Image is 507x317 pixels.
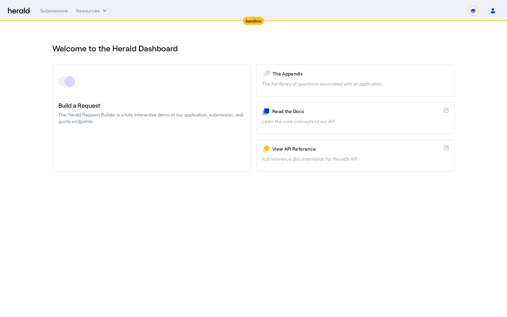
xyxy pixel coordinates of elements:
p: The Appendix [273,70,449,77]
a: The AppendixThe full library of questions associated with an application. [256,64,455,97]
h3: Build a Request [58,101,245,110]
img: Herald Logo [8,8,30,14]
p: Read the Docs [272,108,441,115]
p: The Herald Request Builder is a fully interactive demo of our application, submission, and quote ... [58,111,245,125]
a: View API ReferenceFull reference documentation for Herald's API. [256,140,455,172]
p: The full library of questions associated with an application. [262,81,449,87]
p: Learn the core concepts of our API. [262,118,449,125]
button: Resources dropdown menu [76,7,108,14]
div: Sandbox [243,17,265,25]
div: Submissions [40,7,68,14]
a: Build a RequestThe Herald Request Builder is a fully interactive demo of our application, submiss... [52,64,251,172]
a: Read the DocsLearn the core concepts of our API. [256,102,455,134]
p: View API Reference [272,146,441,152]
h1: Welcome to the Herald Dashboard [52,43,455,54]
p: Full reference documentation for Herald's API. [262,156,449,162]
